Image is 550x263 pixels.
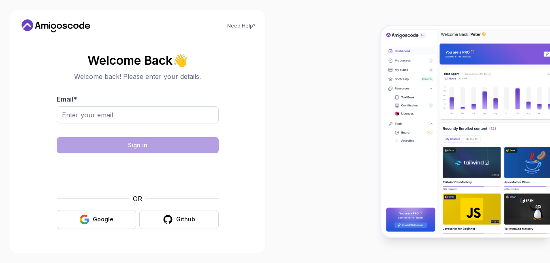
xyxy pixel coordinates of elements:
a: Home link [19,19,92,32]
iframe: Widget que contiene una casilla de verificación para el desafío de seguridad de hCaptcha [77,158,199,189]
label: Email * [57,95,77,103]
div: Sign in [128,141,147,149]
img: Amigoscode Dashboard [381,26,550,237]
p: Welcome back! Please enter your details. [57,72,219,81]
p: OR [133,194,142,204]
h2: Welcome Back [57,54,219,67]
a: Need Help? [227,23,256,29]
div: Github [176,215,195,223]
span: 👋 [171,51,190,69]
input: Enter your email [57,106,219,123]
button: Sign in [57,137,219,153]
div: Google [93,215,113,223]
button: Github [139,210,219,229]
button: Google [57,210,136,229]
